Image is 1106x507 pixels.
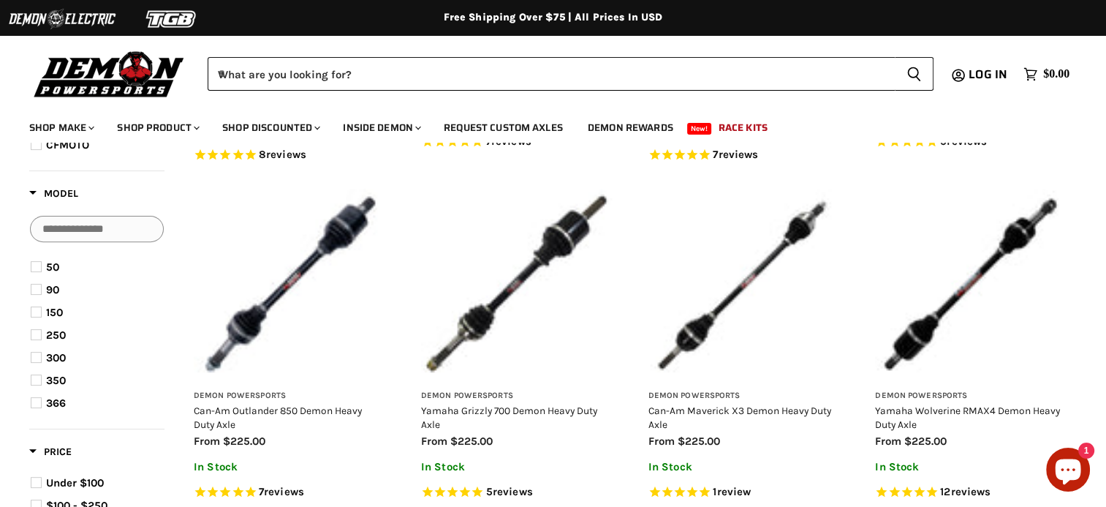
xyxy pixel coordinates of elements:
img: Can-Am Outlander 850 Demon Heavy Duty Axle [194,189,385,380]
button: Search [895,57,933,91]
span: 1 reviews [713,485,751,498]
span: reviews [718,148,758,161]
span: 350 [46,374,66,387]
span: 5 reviews [486,485,533,498]
p: In Stock [648,461,839,473]
span: $0.00 [1043,67,1069,81]
span: 12 reviews [940,485,991,498]
ul: Main menu [18,107,1066,143]
span: Rated 5.0 out of 5 stars 1 reviews [648,485,839,500]
span: Under $100 [46,476,104,489]
span: from [194,435,220,448]
span: 250 [46,328,66,342]
img: Demon Electric Logo 2 [7,5,117,33]
img: TGB Logo 2 [117,5,227,33]
h3: Demon Powersports [194,391,385,402]
span: reviews [493,485,533,498]
a: Inside Demon [332,113,430,143]
span: $225.00 [223,435,265,448]
span: Rated 4.6 out of 5 stars 5 reviews [421,485,612,500]
img: Yamaha Wolverine RMAX4 Demon Heavy Duty Axle [875,189,1066,380]
span: from [648,435,675,448]
input: When autocomplete results are available use up and down arrows to review and enter to select [208,57,895,91]
img: Yamaha Grizzly 700 Demon Heavy Duty Axle [421,189,612,380]
span: Rated 5.0 out of 5 stars 7 reviews [648,148,839,163]
a: Can-Am Maverick X3 Demon Heavy Duty Axle [648,405,831,429]
span: reviews [266,148,306,161]
input: Search Options [30,216,164,242]
a: Demon Rewards [577,113,684,143]
form: Product [208,57,933,91]
p: In Stock [421,461,612,473]
span: from [421,435,447,448]
a: Yamaha Wolverine RMAX4 Demon Heavy Duty Axle [875,405,1060,429]
span: Model [29,187,78,200]
img: Can-Am Maverick X3 Demon Heavy Duty Axle [648,189,839,380]
span: review [716,485,751,498]
span: reviews [264,485,304,498]
h3: Demon Powersports [648,391,839,402]
h3: Demon Powersports [421,391,612,402]
span: 7 reviews [713,148,758,161]
a: Shop Discounted [211,113,329,143]
a: Race Kits [708,113,779,143]
span: 366 [46,397,66,410]
span: $225.00 [450,435,493,448]
span: reviews [950,485,991,498]
span: Price [29,446,72,458]
p: In Stock [875,461,1066,473]
a: Request Custom Axles [433,113,574,143]
button: Filter by Price [29,445,72,463]
span: Rated 4.8 out of 5 stars 8 reviews [194,148,385,163]
span: Rated 5.0 out of 5 stars 7 reviews [194,485,385,500]
span: New! [687,123,712,135]
span: Log in [969,65,1007,83]
a: Log in [962,68,1016,81]
span: 7 reviews [259,485,304,498]
inbox-online-store-chat: Shopify online store chat [1042,448,1094,495]
span: 8 reviews [259,148,306,161]
a: $0.00 [1016,64,1077,85]
span: Rated 5.0 out of 5 stars 12 reviews [875,485,1066,500]
span: 150 [46,306,63,319]
span: $225.00 [904,435,947,448]
img: Demon Powersports [29,48,189,99]
a: Shop Product [106,113,208,143]
a: Shop Make [18,113,103,143]
p: In Stock [194,461,385,473]
span: from [875,435,901,448]
a: Can-Am Outlander 850 Demon Heavy Duty Axle [194,405,362,429]
span: CFMOTO [46,138,89,151]
button: Filter by Model [29,187,78,205]
h3: Demon Powersports [875,391,1066,402]
a: Yamaha Grizzly 700 Demon Heavy Duty Axle [421,405,597,429]
span: 90 [46,283,59,296]
span: 300 [46,351,66,364]
span: $225.00 [678,435,720,448]
span: 50 [46,260,59,274]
